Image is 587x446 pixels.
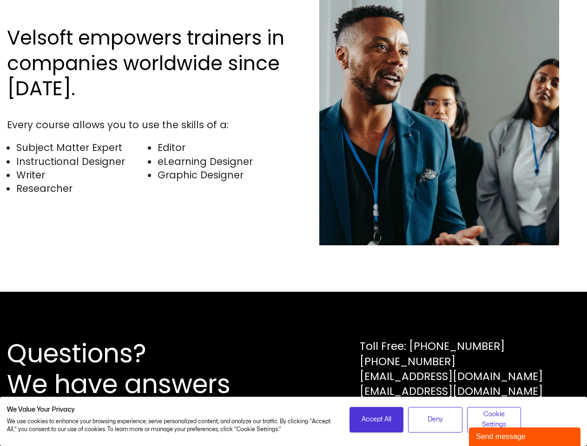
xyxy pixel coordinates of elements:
[158,168,289,182] li: Graphic Designer
[16,141,148,154] li: Subject Matter Expert
[428,414,443,425] span: Deny
[467,407,521,433] button: Adjust cookie preferences
[7,338,264,400] h2: Questions? We have answers
[469,426,582,446] iframe: chat widget
[16,182,148,195] li: Researcher
[7,406,336,414] h2: We Value Your Privacy
[408,407,462,433] button: Deny all cookies
[16,168,148,182] li: Writer
[473,409,515,430] span: Cookie Settings
[7,418,336,433] p: We use cookies to enhance your browsing experience, serve personalized content, and analyze our t...
[158,155,289,168] li: eLearning Designer
[7,118,289,131] div: Every course allows you to use the skills of a:
[360,339,543,399] div: Toll Free: [PHONE_NUMBER] [PHONE_NUMBER] [EMAIL_ADDRESS][DOMAIN_NAME] [EMAIL_ADDRESS][DOMAIN_NAME]
[158,141,289,154] li: Editor
[16,155,148,168] li: Instructional Designer
[7,26,289,102] h2: Velsoft empowers trainers in companies worldwide since [DATE].
[362,414,391,425] span: Accept All
[350,407,404,433] button: Accept all cookies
